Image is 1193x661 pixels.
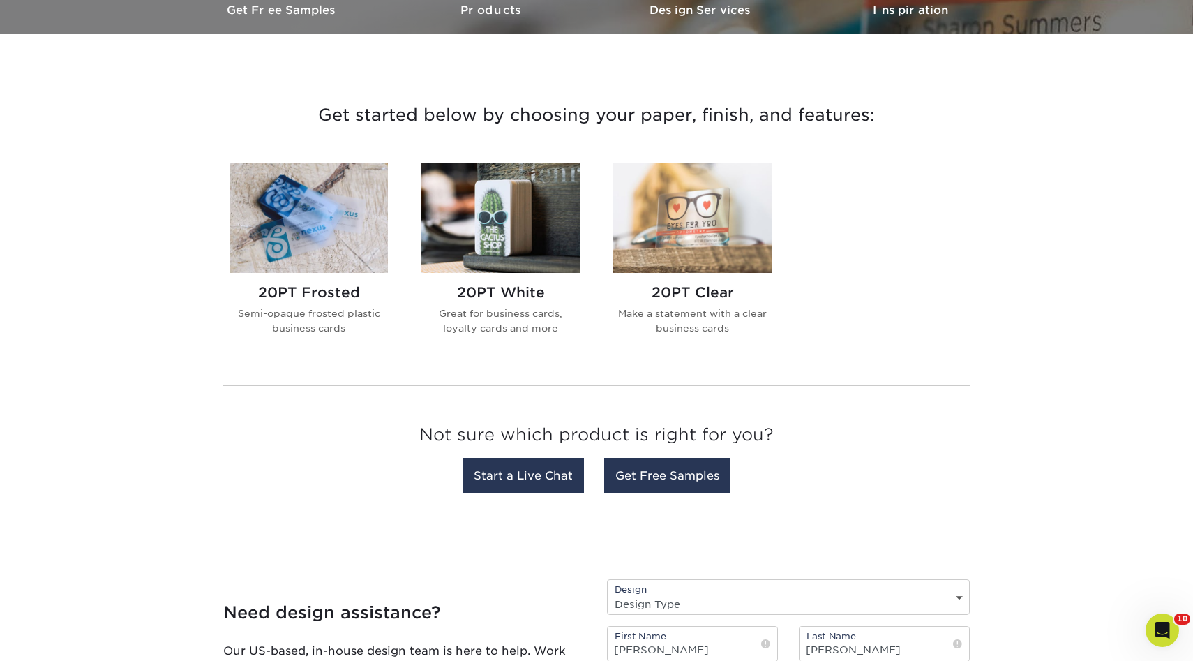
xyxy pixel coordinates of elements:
[230,284,388,301] h2: 20PT Frosted
[613,284,772,301] h2: 20PT Clear
[613,163,772,357] a: 20PT Clear Plastic Cards 20PT Clear Make a statement with a clear business cards
[3,618,119,656] iframe: Google Customer Reviews
[463,458,584,493] a: Start a Live Chat
[604,458,730,493] a: Get Free Samples
[1146,614,1179,647] iframe: Intercom live chat
[387,3,596,17] h3: Products
[596,3,806,17] h3: Design Services
[421,284,580,301] h2: 20PT White
[230,163,388,273] img: 20PT Frosted Plastic Cards
[421,163,580,273] img: 20PT White Plastic Cards
[223,602,586,623] h4: Need design assistance?
[178,3,387,17] h3: Get Free Samples
[230,306,388,335] p: Semi-opaque frosted plastic business cards
[1174,614,1190,625] span: 10
[421,306,580,335] p: Great for business cards, loyalty cards and more
[421,163,580,357] a: 20PT White Plastic Cards 20PT White Great for business cards, loyalty cards and more
[613,163,772,273] img: 20PT Clear Plastic Cards
[806,3,1015,17] h3: Inspiration
[223,414,970,462] h3: Not sure which product is right for you?
[230,163,388,357] a: 20PT Frosted Plastic Cards 20PT Frosted Semi-opaque frosted plastic business cards
[188,84,1005,147] h3: Get started below by choosing your paper, finish, and features:
[613,306,772,335] p: Make a statement with a clear business cards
